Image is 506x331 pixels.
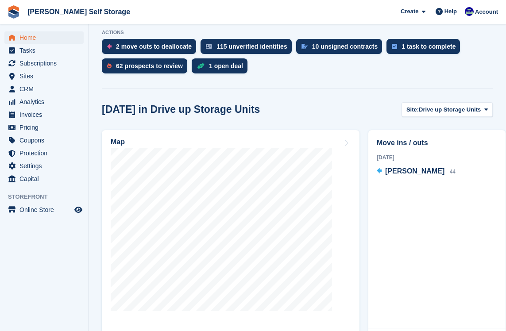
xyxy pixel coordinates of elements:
a: menu [4,44,84,57]
img: deal-1b604bf984904fb50ccaf53a9ad4b4a5d6e5aea283cecdc64d6e3604feb123c2.svg [197,63,205,69]
span: Pricing [19,121,73,134]
a: menu [4,96,84,108]
a: menu [4,31,84,44]
span: Protection [19,147,73,159]
a: 62 prospects to review [102,58,192,78]
button: Site: Drive up Storage Units [402,102,493,117]
img: move_outs_to_deallocate_icon-f764333ba52eb49d3ac5e1228854f67142a1ed5810a6f6cc68b1a99e826820c5.svg [107,44,112,49]
a: menu [4,160,84,172]
p: ACTIONS [102,30,493,35]
div: 62 prospects to review [116,62,183,69]
span: Drive up Storage Units [419,105,481,114]
a: 115 unverified identities [201,39,296,58]
span: Storefront [8,192,88,201]
img: stora-icon-8386f47178a22dfd0bd8f6a31ec36ba5ce8667c1dd55bd0f319d3a0aa187defe.svg [7,5,20,19]
span: Tasks [19,44,73,57]
img: verify_identity-adf6edd0f0f0b5bbfe63781bf79b02c33cf7c696d77639b501bdc392416b5a36.svg [206,44,212,49]
h2: Move ins / outs [377,138,497,148]
div: 10 unsigned contracts [312,43,378,50]
h2: [DATE] in Drive up Storage Units [102,104,260,115]
span: Settings [19,160,73,172]
span: Site: [406,105,419,114]
span: Sites [19,70,73,82]
a: menu [4,134,84,146]
a: menu [4,173,84,185]
span: Online Store [19,204,73,216]
img: task-75834270c22a3079a89374b754ae025e5fb1db73e45f91037f5363f120a921f8.svg [392,44,397,49]
span: Coupons [19,134,73,146]
div: [DATE] [377,154,497,162]
span: Invoices [19,108,73,121]
a: [PERSON_NAME] 44 [377,166,456,177]
a: menu [4,57,84,69]
span: Help [444,7,457,16]
span: CRM [19,83,73,95]
div: 1 task to complete [402,43,456,50]
a: Preview store [73,204,84,215]
img: contract_signature_icon-13c848040528278c33f63329250d36e43548de30e8caae1d1a13099fd9432cc5.svg [301,44,308,49]
span: Account [475,8,498,16]
span: Capital [19,173,73,185]
a: menu [4,108,84,121]
img: prospect-51fa495bee0391a8d652442698ab0144808aea92771e9ea1ae160a38d050c398.svg [107,63,112,69]
div: 2 move outs to deallocate [116,43,192,50]
img: Justin Farthing [465,7,474,16]
a: 2 move outs to deallocate [102,39,201,58]
h2: Map [111,138,125,146]
a: menu [4,147,84,159]
div: 115 unverified identities [216,43,287,50]
span: Create [401,7,418,16]
a: menu [4,204,84,216]
a: 1 task to complete [386,39,464,58]
span: Home [19,31,73,44]
a: 10 unsigned contracts [296,39,387,58]
span: Analytics [19,96,73,108]
a: [PERSON_NAME] Self Storage [24,4,134,19]
a: menu [4,121,84,134]
span: 44 [450,169,456,175]
a: menu [4,70,84,82]
a: menu [4,83,84,95]
div: 1 open deal [209,62,243,69]
a: 1 open deal [192,58,252,78]
span: [PERSON_NAME] [385,167,444,175]
span: Subscriptions [19,57,73,69]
